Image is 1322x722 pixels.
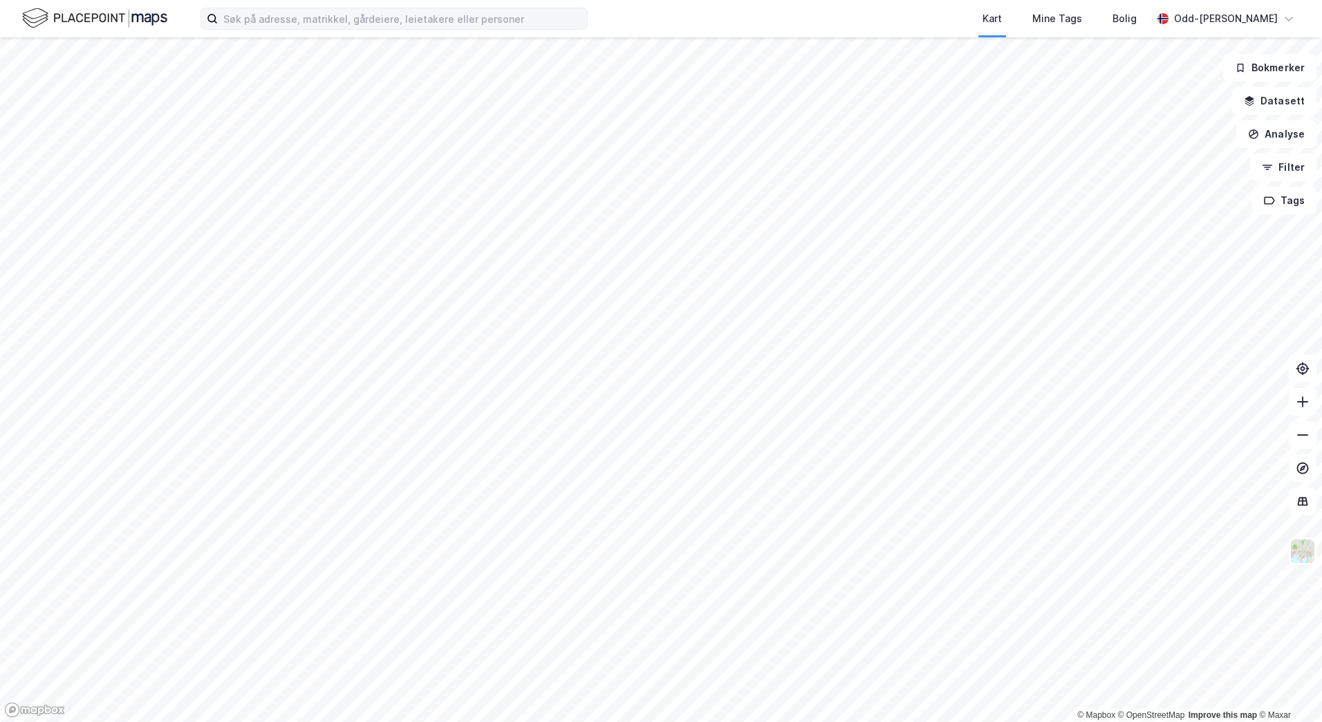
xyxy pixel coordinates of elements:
[1032,10,1082,27] div: Mine Tags
[1223,54,1316,82] button: Bokmerker
[1118,710,1185,720] a: OpenStreetMap
[983,10,1002,27] div: Kart
[1236,120,1316,148] button: Analyse
[22,6,167,30] img: logo.f888ab2527a4732fd821a326f86c7f29.svg
[1253,656,1322,722] iframe: Chat Widget
[1253,656,1322,722] div: Kontrollprogram for chat
[1174,10,1278,27] div: Odd-[PERSON_NAME]
[1189,710,1257,720] a: Improve this map
[218,8,587,29] input: Søk på adresse, matrikkel, gårdeiere, leietakere eller personer
[1290,538,1316,564] img: Z
[1232,87,1316,115] button: Datasett
[1112,10,1137,27] div: Bolig
[1077,710,1115,720] a: Mapbox
[1250,154,1316,181] button: Filter
[1252,187,1316,214] button: Tags
[4,702,65,718] a: Mapbox homepage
